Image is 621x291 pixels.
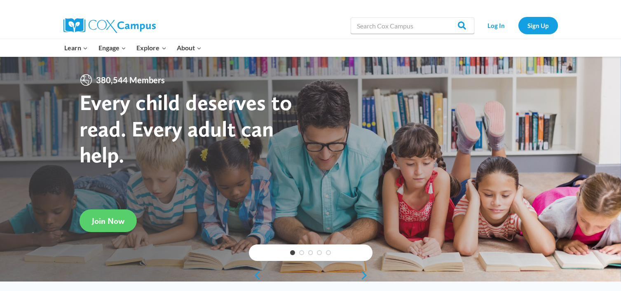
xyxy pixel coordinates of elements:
[59,39,207,56] nav: Primary Navigation
[360,270,373,280] a: next
[317,250,322,255] a: 4
[177,42,202,53] span: About
[478,17,558,34] nav: Secondary Navigation
[136,42,166,53] span: Explore
[63,18,156,33] img: Cox Campus
[249,270,261,280] a: previous
[93,73,168,87] span: 380,544 Members
[290,250,295,255] a: 1
[518,17,558,34] a: Sign Up
[308,250,313,255] a: 3
[478,17,514,34] a: Log In
[92,216,124,226] span: Join Now
[80,89,292,168] strong: Every child deserves to read. Every adult can help.
[80,209,137,232] a: Join Now
[98,42,126,53] span: Engage
[326,250,331,255] a: 5
[249,267,373,284] div: content slider buttons
[64,42,88,53] span: Learn
[299,250,304,255] a: 2
[351,17,474,34] input: Search Cox Campus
